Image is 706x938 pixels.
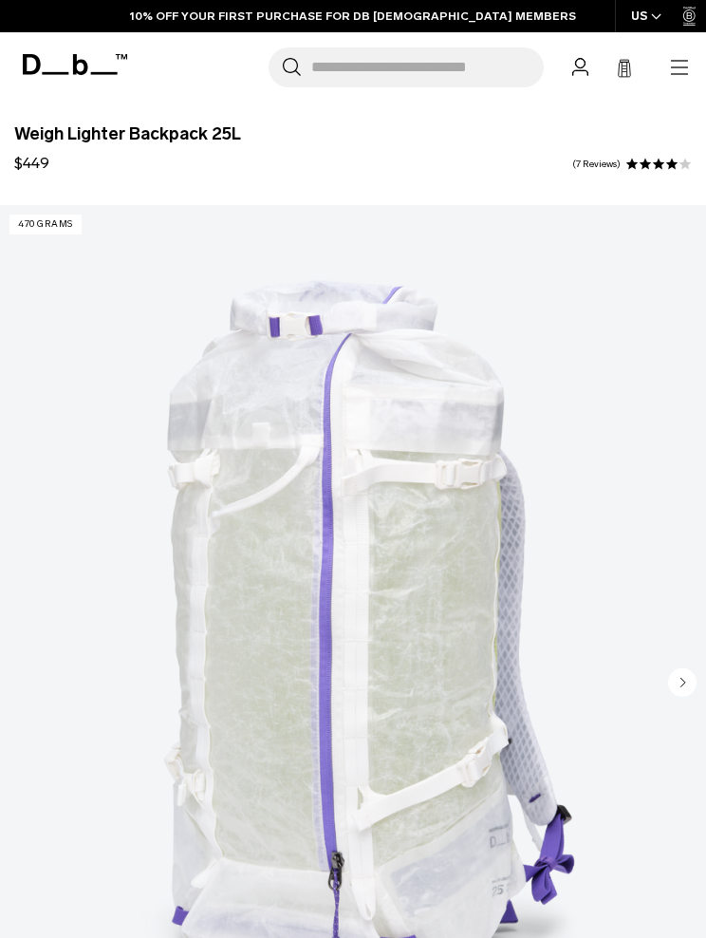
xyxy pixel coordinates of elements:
[130,8,576,25] a: 10% OFF YOUR FIRST PURCHASE FOR DB [DEMOGRAPHIC_DATA] MEMBERS
[14,154,49,172] span: $449
[14,125,692,142] span: Weigh Lighter Backpack 25L
[572,159,621,169] a: 7 reviews
[9,215,82,234] p: 470 grams
[668,667,697,700] button: Next slide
